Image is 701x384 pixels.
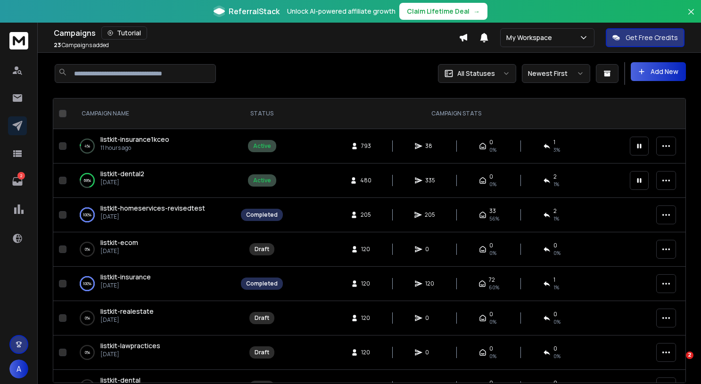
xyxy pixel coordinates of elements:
[553,207,557,215] span: 2
[84,176,91,185] p: 69 %
[100,341,160,350] span: listkit-lawpractices
[489,352,496,360] span: 0%
[553,249,561,257] span: 0%
[17,172,25,180] p: 2
[489,310,493,318] span: 0
[54,41,109,49] p: Campaigns added
[8,172,27,191] a: 2
[553,180,559,188] span: 1 %
[9,359,28,378] button: A
[361,245,371,253] span: 120
[425,245,435,253] span: 0
[70,198,235,232] td: 100%listkit-homeservices-revisedtest[DATE]
[287,7,396,16] p: Unlock AI-powered affiliate growth
[553,345,557,352] span: 0
[553,284,559,291] span: 1 %
[70,163,235,198] td: 69%listkit-dental2[DATE]
[289,98,624,129] th: CAMPAIGN STATS
[553,310,557,318] span: 0
[100,144,169,152] p: 11 hours ago
[399,3,487,20] button: Claim Lifetime Deal→
[100,179,144,186] p: [DATE]
[100,213,205,221] p: [DATE]
[84,141,90,151] p: 4 %
[70,335,235,370] td: 0%listkit-lawpractices[DATE]
[489,207,496,215] span: 33
[425,349,435,356] span: 0
[626,33,678,42] p: Get Free Credits
[100,238,138,247] a: listkit-ecom
[100,272,151,282] a: listkit-insurance
[246,211,278,219] div: Completed
[85,348,90,357] p: 0 %
[100,169,144,178] span: listkit-dental2
[473,7,480,16] span: →
[553,318,561,326] span: 0%
[606,28,685,47] button: Get Free Credits
[457,69,495,78] p: All Statuses
[100,247,138,255] p: [DATE]
[425,177,435,184] span: 335
[100,341,160,351] a: listkit-lawpractices
[100,351,160,358] p: [DATE]
[83,210,91,220] p: 100 %
[246,280,278,287] div: Completed
[85,245,90,254] p: 0 %
[255,245,269,253] div: Draft
[83,279,91,288] p: 100 %
[70,232,235,267] td: 0%listkit-ecom[DATE]
[100,238,138,247] span: listkit-ecom
[100,204,205,213] a: listkit-homeservices-revisedtest
[489,276,495,284] span: 72
[553,276,555,284] span: 1
[100,282,151,289] p: [DATE]
[54,26,459,40] div: Campaigns
[70,267,235,301] td: 100%listkit-insurance[DATE]
[667,351,689,374] iframe: Intercom live chat
[70,301,235,335] td: 0%listkit-realestate[DATE]
[100,169,144,179] a: listkit-dental2
[255,314,269,322] div: Draft
[489,180,496,188] span: 0%
[361,211,371,219] span: 205
[522,64,590,83] button: Newest First
[553,352,561,360] span: 0%
[553,139,555,146] span: 1
[631,62,686,81] button: Add New
[489,284,499,291] span: 60 %
[253,142,271,150] div: Active
[489,173,493,180] span: 0
[361,349,371,356] span: 120
[70,98,235,129] th: CAMPAIGN NAME
[686,351,693,359] span: 2
[489,249,496,257] span: 0%
[361,142,371,150] span: 793
[253,177,271,184] div: Active
[425,314,435,322] span: 0
[489,318,496,326] span: 0%
[425,280,435,287] span: 120
[553,215,559,222] span: 1 %
[361,314,371,322] span: 120
[489,215,499,222] span: 56 %
[100,135,169,144] a: listkit-insurance1kceo
[489,242,493,249] span: 0
[101,26,147,40] button: Tutorial
[425,142,435,150] span: 38
[489,146,496,154] span: 0%
[553,173,557,180] span: 2
[506,33,556,42] p: My Workspace
[229,6,280,17] span: ReferralStack
[100,307,154,316] span: listkit-realestate
[70,129,235,163] td: 4%listkit-insurance1kceo11 hours ago
[553,146,560,154] span: 3 %
[685,6,697,28] button: Close banner
[100,316,154,324] p: [DATE]
[235,98,289,129] th: STATUS
[553,242,557,249] span: 0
